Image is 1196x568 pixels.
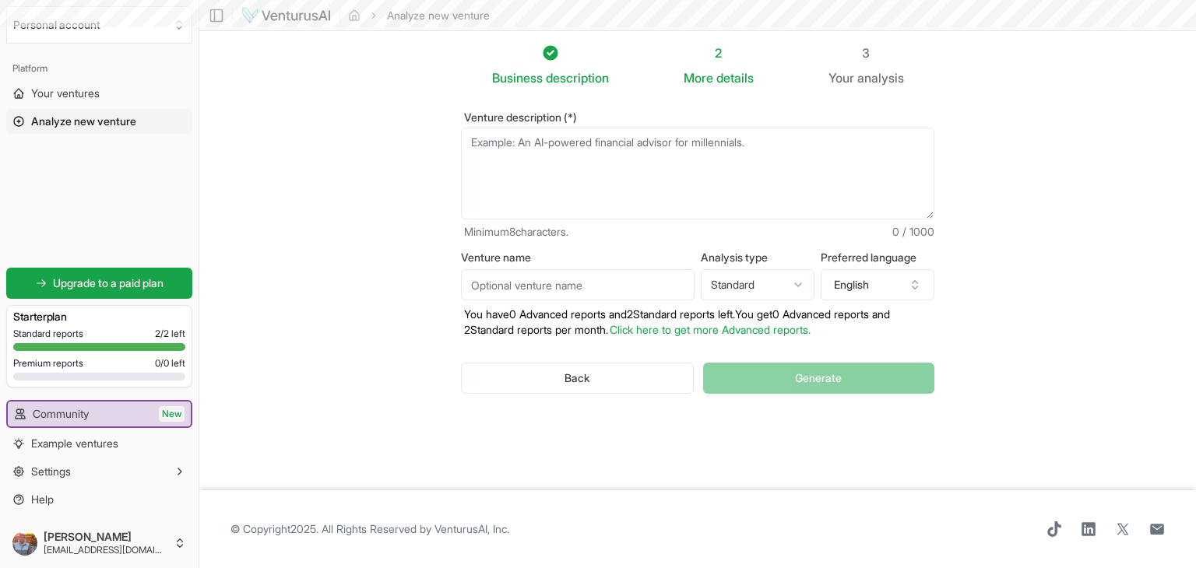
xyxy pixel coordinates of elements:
span: [EMAIL_ADDRESS][DOMAIN_NAME] [44,544,167,556]
div: Keywords by Traffic [174,92,257,102]
button: Back [461,363,694,394]
span: analysis [857,70,904,86]
span: Upgrade to a paid plan [53,275,164,291]
span: New [159,406,185,422]
span: Premium reports [13,357,83,370]
a: Analyze new venture [6,109,192,134]
a: Upgrade to a paid plan [6,268,192,299]
div: v 4.0.25 [44,25,76,37]
span: © Copyright 2025 . All Rights Reserved by . [230,521,509,537]
a: Example ventures [6,431,192,456]
img: tab_domain_overview_orange.svg [45,90,58,103]
div: Domain: [DOMAIN_NAME] [40,40,171,53]
a: Your ventures [6,81,192,106]
div: Domain Overview [62,92,139,102]
img: ACg8ocJ4pc-ynC_DMdbY-LqiLrRdRanJraRJZwYXIapR7kOpAEuxw2OC1g=s96-c [12,531,37,556]
button: English [821,269,934,300]
p: You have 0 Advanced reports and 2 Standard reports left. Y ou get 0 Advanced reports and 2 Standa... [461,307,934,338]
span: Your [828,68,854,87]
label: Venture name [461,252,695,263]
span: 0 / 0 left [155,357,185,370]
img: website_grey.svg [25,40,37,53]
span: 2 / 2 left [155,328,185,340]
button: [PERSON_NAME][EMAIL_ADDRESS][DOMAIN_NAME] [6,524,192,562]
span: Your ventures [31,86,100,101]
div: 3 [828,44,904,62]
input: Optional venture name [461,269,695,300]
img: tab_keywords_by_traffic_grey.svg [157,90,170,103]
img: logo_orange.svg [25,25,37,37]
span: details [716,70,754,86]
label: Analysis type [701,252,814,263]
h3: Starter plan [13,309,185,324]
button: Settings [6,459,192,484]
a: CommunityNew [8,401,191,426]
span: Business [492,68,543,87]
a: Help [6,487,192,512]
span: description [546,70,609,86]
span: Example ventures [31,436,118,451]
span: More [684,68,713,87]
div: 2 [684,44,754,62]
span: Settings [31,464,71,479]
span: Help [31,492,54,507]
span: [PERSON_NAME] [44,530,167,544]
label: Venture description (*) [461,112,934,123]
a: Click here to get more Advanced reports. [610,323,811,336]
div: Platform [6,56,192,81]
span: 0 / 1000 [892,224,934,240]
a: VenturusAI, Inc [434,522,507,535]
label: Preferred language [821,252,934,263]
span: Minimum 8 characters. [464,224,568,240]
span: Community [33,406,89,422]
span: Analyze new venture [31,114,136,129]
span: Standard reports [13,328,83,340]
